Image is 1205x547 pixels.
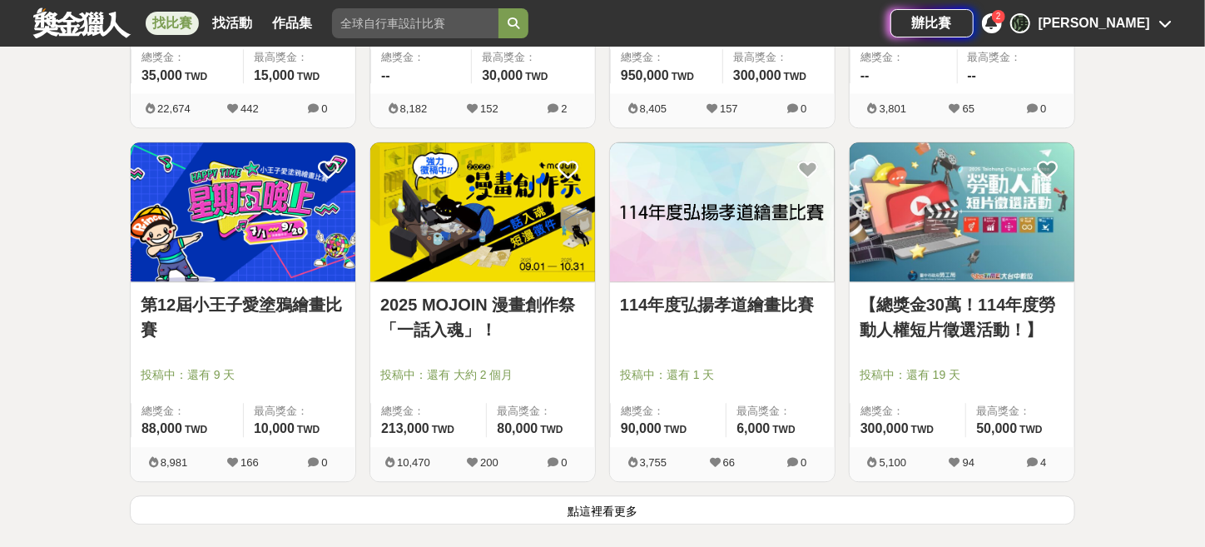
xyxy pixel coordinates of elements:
span: 66 [723,456,735,469]
span: TWD [773,424,796,435]
span: 4 [1040,456,1046,469]
img: Cover Image [370,142,595,281]
span: 300,000 [860,421,909,435]
span: 8,405 [640,102,667,115]
a: 找比賽 [146,12,199,35]
span: 10,000 [254,421,295,435]
span: 950,000 [621,68,669,82]
span: 0 [1040,102,1046,115]
span: 15,000 [254,68,295,82]
span: 65 [963,102,974,115]
span: -- [968,68,977,82]
span: 總獎金： [621,49,712,66]
span: 總獎金： [860,403,955,420]
a: 辦比賽 [890,9,974,37]
span: 8,182 [400,102,428,115]
span: 最高獎金： [968,49,1065,66]
span: 最高獎金： [482,49,585,66]
span: 總獎金： [381,403,476,420]
a: 【總獎金30萬！114年度勞動人權短片徵選活動！】 [860,292,1064,342]
span: 94 [963,456,974,469]
span: 200 [480,456,498,469]
span: -- [860,68,870,82]
span: 0 [801,456,806,469]
img: Cover Image [131,142,355,281]
a: Cover Image [370,142,595,282]
span: 300,000 [733,68,781,82]
span: TWD [185,71,207,82]
span: 0 [321,102,327,115]
span: 最高獎金： [976,403,1064,420]
span: 35,000 [141,68,182,82]
span: 30,000 [482,68,523,82]
a: Cover Image [610,142,835,282]
span: TWD [540,424,563,435]
span: 3,801 [880,102,907,115]
button: 點這裡看更多 [130,495,1075,525]
span: 6,000 [736,421,770,435]
span: 投稿中：還有 大約 2 個月 [380,366,585,384]
a: 第12屆小王子愛塗鴉繪畫比賽 [141,292,345,342]
a: 找活動 [206,12,259,35]
span: 最高獎金： [254,403,345,420]
span: 最高獎金： [497,403,585,420]
span: 213,000 [381,421,429,435]
span: 0 [561,456,567,469]
span: TWD [432,424,454,435]
span: 投稿中：還有 1 天 [620,366,825,384]
span: 總獎金： [141,49,233,66]
a: Cover Image [850,142,1074,282]
span: 166 [241,456,259,469]
span: 最高獎金： [736,403,825,420]
span: 88,000 [141,421,182,435]
span: 最高獎金： [254,49,345,66]
span: 3,755 [640,456,667,469]
span: 2 [996,12,1001,21]
span: 總獎金： [621,403,716,420]
a: Cover Image [131,142,355,282]
span: TWD [525,71,548,82]
span: 22,674 [157,102,191,115]
span: -- [381,68,390,82]
span: 總獎金： [381,49,461,66]
span: TWD [672,71,694,82]
span: TWD [297,71,320,82]
span: 0 [801,102,806,115]
span: 0 [321,456,327,469]
span: TWD [1019,424,1042,435]
span: TWD [297,424,320,435]
a: 作品集 [265,12,319,35]
span: 442 [241,102,259,115]
a: 2025 MOJOIN 漫畫創作祭「一話入魂」！ [380,292,585,342]
span: 2 [561,102,567,115]
span: 總獎金： [141,403,233,420]
span: 總獎金： [860,49,947,66]
span: 投稿中：還有 19 天 [860,366,1064,384]
span: 152 [480,102,498,115]
span: 5,100 [880,456,907,469]
span: 10,470 [397,456,430,469]
span: 157 [720,102,738,115]
span: TWD [784,71,806,82]
span: 90,000 [621,421,662,435]
span: TWD [911,424,934,435]
div: 陳 [1010,13,1030,33]
span: 8,981 [161,456,188,469]
span: 最高獎金： [733,49,825,66]
span: 投稿中：還有 9 天 [141,366,345,384]
a: 114年度弘揚孝道繪畫比賽 [620,292,825,317]
span: TWD [185,424,207,435]
span: 50,000 [976,421,1017,435]
span: 80,000 [497,421,538,435]
img: Cover Image [610,142,835,281]
div: [PERSON_NAME] [1039,13,1150,33]
input: 全球自行車設計比賽 [332,8,498,38]
img: Cover Image [850,142,1074,281]
span: TWD [664,424,687,435]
